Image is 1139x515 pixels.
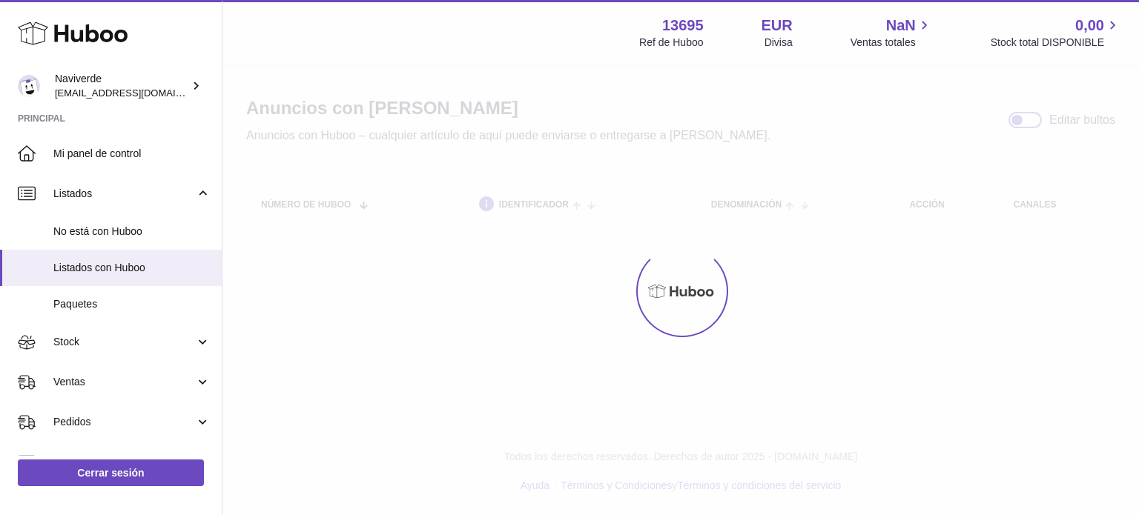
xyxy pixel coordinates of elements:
span: Stock [53,335,195,349]
span: Uso [53,455,211,469]
strong: 13695 [662,16,704,36]
span: Listados [53,187,195,201]
a: 0,00 Stock total DISPONIBLE [991,16,1121,50]
span: No está con Huboo [53,225,211,239]
a: Cerrar sesión [18,459,204,486]
span: NaN [886,16,916,36]
div: Ref de Huboo [639,36,703,50]
a: NaN Ventas totales [851,16,933,50]
span: Ventas totales [851,36,933,50]
span: [EMAIL_ADDRESS][DOMAIN_NAME] [55,87,218,99]
span: Stock total DISPONIBLE [991,36,1121,50]
img: internalAdmin-13695@internal.huboo.com [18,75,40,97]
span: Mi panel de control [53,147,211,161]
div: Naviverde [55,72,188,100]
span: Ventas [53,375,195,389]
strong: EUR [762,16,793,36]
span: Pedidos [53,415,195,429]
span: Listados con Huboo [53,261,211,275]
span: Paquetes [53,297,211,311]
div: Divisa [765,36,793,50]
span: 0,00 [1075,16,1104,36]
